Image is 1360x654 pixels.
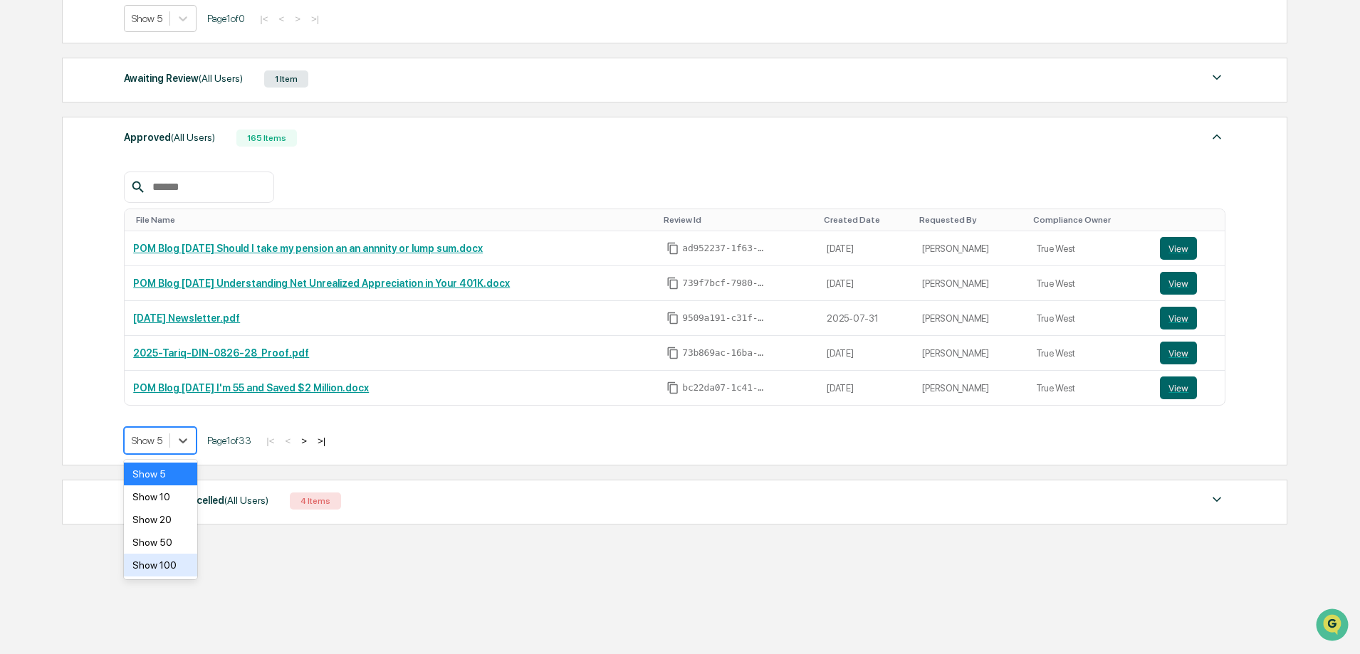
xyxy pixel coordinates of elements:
[682,312,768,324] span: 9509a191-c31f-43da-9394-13be5baeb077
[914,336,1027,371] td: [PERSON_NAME]
[818,371,914,405] td: [DATE]
[682,382,768,394] span: bc22da07-1c41-4adc-948a-9429989b2153
[242,113,259,130] button: Start new chat
[1027,266,1152,301] td: True West
[124,508,197,531] div: Show 20
[124,69,243,88] div: Awaiting Review
[37,65,235,80] input: Clear
[256,13,272,25] button: |<
[824,215,908,225] div: Toggle SortBy
[14,109,40,135] img: 1746055101610-c473b297-6a78-478c-a979-82029cc54cd1
[207,13,245,24] span: Page 1 of 0
[133,243,483,254] a: POM Blog [DATE] Should I take my pension an an annnity or lump sum.docx
[1027,231,1152,266] td: True West
[281,435,295,447] button: <
[1160,376,1216,399] a: View
[103,181,115,192] div: 🗄️
[666,242,679,255] span: Copy Id
[133,382,369,394] a: POM Blog [DATE] I'm 55 and Saved $2 Million.docx
[1163,215,1219,225] div: Toggle SortBy
[98,174,182,199] a: 🗄️Attestations
[142,241,172,252] span: Pylon
[100,241,172,252] a: Powered byPylon
[818,301,914,336] td: 2025-07-31
[1314,607,1353,645] iframe: Open customer support
[818,336,914,371] td: [DATE]
[117,179,177,194] span: Attestations
[1160,272,1197,295] button: View
[682,278,768,289] span: 739f7bcf-7980-4357-80b6-985f15781a17
[124,554,197,576] div: Show 100
[914,301,1027,336] td: [PERSON_NAME]
[666,381,679,394] span: Copy Id
[133,278,510,289] a: POM Blog [DATE] Understanding Net Unrealized Appreciation in Your 401K.docx
[124,531,197,554] div: Show 50
[48,109,234,123] div: Start new chat
[818,231,914,266] td: [DATE]
[914,231,1027,266] td: [PERSON_NAME]
[207,435,251,446] span: Page 1 of 33
[274,13,288,25] button: <
[297,435,311,447] button: >
[14,208,26,219] div: 🔎
[133,312,240,324] a: [DATE] Newsletter.pdf
[1160,342,1216,364] a: View
[171,132,215,143] span: (All Users)
[1033,215,1146,225] div: Toggle SortBy
[818,266,914,301] td: [DATE]
[313,435,330,447] button: >|
[919,215,1021,225] div: Toggle SortBy
[1160,342,1197,364] button: View
[264,70,308,88] div: 1 Item
[28,206,90,221] span: Data Lookup
[1160,307,1216,329] a: View
[914,266,1027,301] td: [PERSON_NAME]
[124,485,197,508] div: Show 10
[236,130,297,147] div: 165 Items
[1208,69,1225,86] img: caret
[9,201,95,226] a: 🔎Data Lookup
[224,495,268,506] span: (All Users)
[664,215,812,225] div: Toggle SortBy
[124,128,215,147] div: Approved
[666,347,679,359] span: Copy Id
[136,215,652,225] div: Toggle SortBy
[14,30,259,53] p: How can we help?
[291,13,305,25] button: >
[682,347,768,359] span: 73b869ac-16ba-4ab6-949a-d045d4586f50
[1160,376,1197,399] button: View
[1160,237,1216,260] a: View
[133,347,309,359] a: 2025-Tariq-DIN-0826-28_Proof.pdf
[1160,307,1197,329] button: View
[199,73,243,84] span: (All Users)
[914,371,1027,405] td: [PERSON_NAME]
[1160,237,1197,260] button: View
[9,174,98,199] a: 🖐️Preclearance
[1027,371,1152,405] td: True West
[290,492,341,510] div: 4 Items
[1027,336,1152,371] td: True West
[1208,491,1225,508] img: caret
[262,435,278,447] button: |<
[14,181,26,192] div: 🖐️
[666,312,679,325] span: Copy Id
[682,243,768,254] span: ad952237-1f63-4e21-8812-e26378426b86
[28,179,92,194] span: Preclearance
[307,13,323,25] button: >|
[124,463,197,485] div: Show 5
[48,123,180,135] div: We're available if you need us!
[1160,272,1216,295] a: View
[666,277,679,290] span: Copy Id
[1208,128,1225,145] img: caret
[1027,301,1152,336] td: True West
